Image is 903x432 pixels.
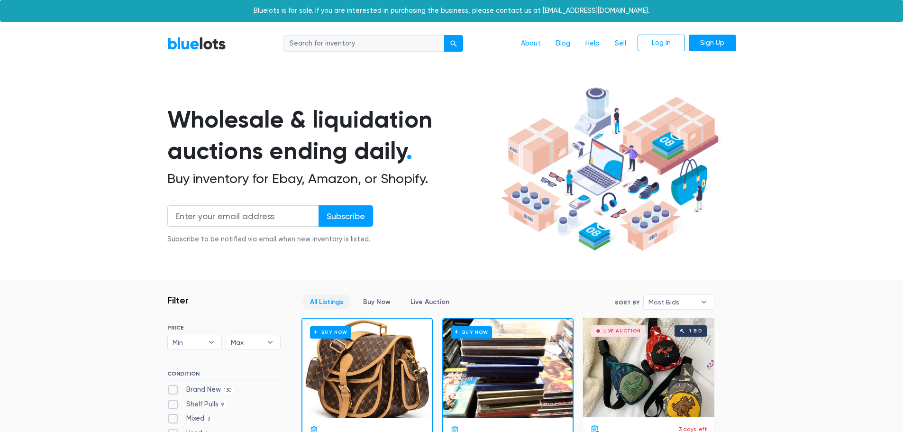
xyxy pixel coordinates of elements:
a: BlueLots [167,37,226,50]
a: Live Auction [402,294,457,309]
h6: CONDITION [167,370,281,381]
label: Mixed [167,414,213,424]
input: Search for inventory [283,35,445,52]
a: Sell [607,35,634,53]
span: 3 [204,416,213,423]
a: Buy Now [302,319,432,418]
b: ▾ [694,295,714,309]
a: Live Auction 1 bid [583,318,714,417]
b: ▾ [260,335,280,349]
h3: Filter [167,294,189,306]
div: 1 bid [689,329,702,333]
a: All Listings [302,294,351,309]
span: Most Bids [648,295,696,309]
span: . [406,137,412,165]
label: Brand New [167,385,235,395]
h1: Wholesale & liquidation auctions ending daily [167,104,497,167]
input: Enter your email address [167,205,319,227]
input: Subscribe [319,205,373,227]
span: 130 [221,386,235,394]
label: Sort By [615,298,639,307]
span: Max [231,335,262,349]
span: Min [173,335,204,349]
a: Buy Now [355,294,399,309]
span: 9 [219,401,227,409]
h6: Buy Now [310,326,351,338]
label: Shelf Pulls [167,399,227,410]
a: Sign Up [689,35,736,52]
div: Live Auction [603,329,641,333]
h6: PRICE [167,324,281,331]
h2: Buy inventory for Ebay, Amazon, or Shopify. [167,171,497,187]
a: Buy Now [443,319,573,418]
a: Blog [548,35,578,53]
img: hero-ee84e7d0318cb26816c560f6b4441b76977f77a177738b4e94f68c95b2b83dbb.png [497,83,722,256]
b: ▾ [201,335,221,349]
a: Help [578,35,607,53]
div: Subscribe to be notified via email when new inventory is listed. [167,234,373,245]
a: Log In [638,35,685,52]
h6: Buy Now [451,326,492,338]
a: About [513,35,548,53]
